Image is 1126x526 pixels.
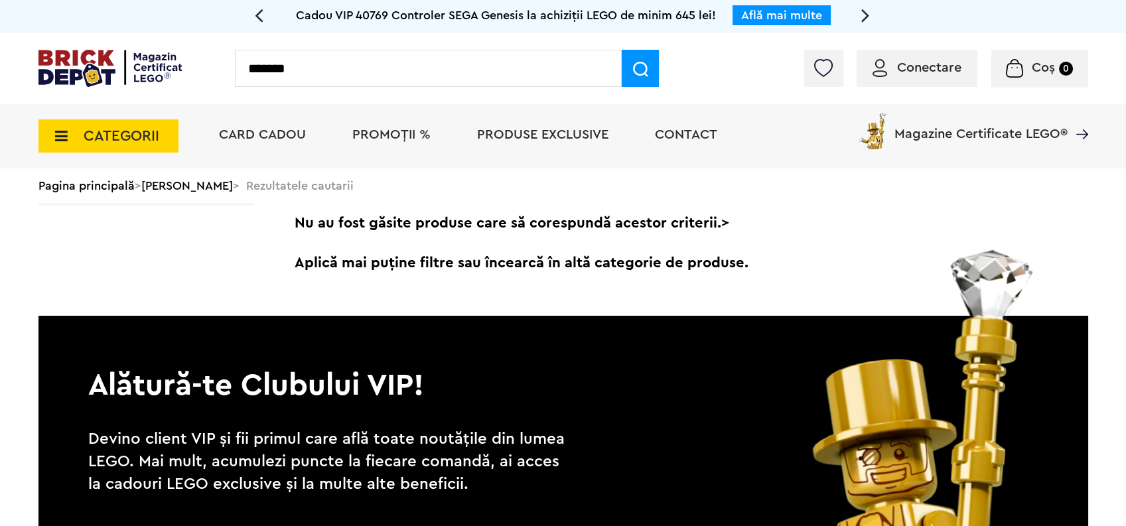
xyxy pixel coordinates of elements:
span: Conectare [897,61,961,74]
a: Card Cadou [219,128,306,141]
span: Cadou VIP 40769 Controler SEGA Genesis la achiziții LEGO de minim 645 lei! [296,9,716,21]
span: Aplică mai puține filtre sau încearcă în altă categorie de produse. [283,243,1088,283]
p: Alătură-te Clubului VIP! [38,316,1088,406]
div: > > Rezultatele cautarii [38,168,1088,203]
a: Conectare [873,61,961,74]
span: Magazine Certificate LEGO® [894,110,1068,141]
a: Pagina principală [38,180,135,192]
span: Coș [1032,61,1055,74]
small: 0 [1059,62,1073,76]
a: Magazine Certificate LEGO® [1068,110,1088,123]
a: [PERSON_NAME] [141,180,233,192]
a: PROMOȚII % [352,128,431,141]
span: CATEGORII [84,129,159,143]
a: Produse exclusive [477,128,608,141]
a: Contact [655,128,717,141]
a: Află mai multe [741,9,822,21]
p: Devino client VIP și fii primul care află toate noutățile din lumea LEGO. Mai mult, acumulezi pun... [88,428,573,495]
span: Nu au fost găsite produse care să corespundă acestor criterii.> [283,203,1088,243]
